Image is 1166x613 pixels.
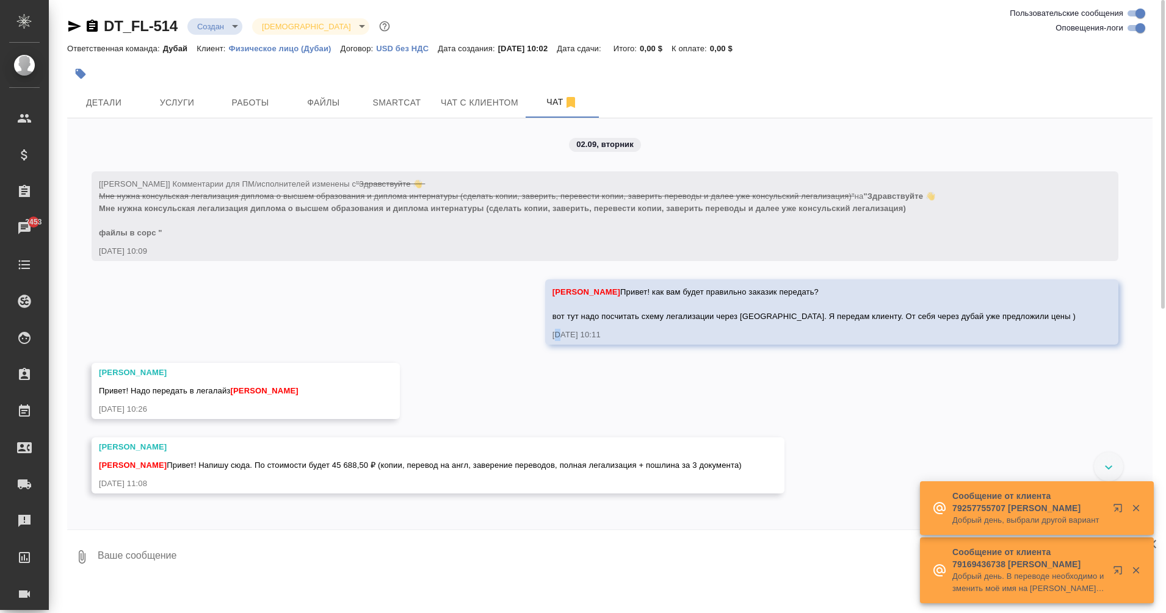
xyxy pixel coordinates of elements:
[1123,565,1148,576] button: Закрыть
[563,95,578,110] svg: Отписаться
[85,19,100,34] button: Скопировать ссылку
[99,478,742,490] div: [DATE] 11:08
[252,18,369,35] div: Создан
[148,95,206,110] span: Услуги
[163,44,197,53] p: Дубай
[99,367,357,379] div: [PERSON_NAME]
[99,461,742,470] span: Привет! Напишу сюда. По стоимости будет 45 688,50 ₽ (копии, перевод на англ, заверение переводов,...
[498,44,557,53] p: [DATE] 10:02
[952,546,1105,570] p: Сообщение от клиента 79169436738 [PERSON_NAME]
[441,95,518,110] span: Чат с клиентом
[710,44,742,53] p: 0,00 $
[99,192,938,237] span: "Здравствуйте 👋 Мне нужна консульская легализация диплома о высшем образования и диплома интернат...
[99,403,357,415] div: [DATE] 10:26
[194,21,228,32] button: Создан
[672,44,710,53] p: К оплате:
[74,95,133,110] span: Детали
[67,44,163,53] p: Ответственная команда:
[258,21,354,32] button: [DEMOGRAPHIC_DATA]
[438,44,498,53] p: Дата создания:
[376,43,438,53] a: USD без НДС
[1106,558,1135,587] button: Открыть в новой вкладке
[229,44,341,53] p: Физическое лицо (Дубаи)
[552,329,1076,341] div: [DATE] 10:11
[197,44,228,53] p: Клиент:
[552,287,1076,321] span: Привет! как вам будет правильно заказик передать? вот тут надо посчитать схему легализации через ...
[1106,496,1135,525] button: Открыть в новой вкладке
[104,18,178,34] a: DT_FL-514
[99,441,742,453] div: [PERSON_NAME]
[1123,503,1148,514] button: Закрыть
[376,44,438,53] p: USD без НДС
[368,95,426,110] span: Smartcat
[3,213,46,243] a: 2453
[1056,22,1123,34] span: Оповещения-логи
[952,514,1105,526] p: Добрый день, выбрали другой вариант
[614,44,640,53] p: Итого:
[229,43,341,53] a: Физическое лицо (Дубаи)
[341,44,377,53] p: Договор:
[99,245,1076,257] div: [DATE] 10:09
[552,287,620,296] span: [PERSON_NAME]
[230,386,298,395] span: [PERSON_NAME]
[221,95,280,110] span: Работы
[640,44,672,53] p: 0,00 $
[1010,7,1123,20] span: Пользовательские сообщения
[294,95,353,110] span: Файлы
[952,570,1105,595] p: Добрый день. В переводе необходимо изменить моё имя на [PERSON_NAME]. И вот что красным выделено,...
[67,60,94,87] button: Добавить тэг
[18,216,49,228] span: 2453
[533,95,592,110] span: Чат
[99,461,167,470] span: [PERSON_NAME]
[952,490,1105,514] p: Сообщение от клиента 79257755707 [PERSON_NAME]
[99,386,299,395] span: Привет! Надо передать в легалайз
[187,18,242,35] div: Создан
[557,44,604,53] p: Дата сдачи:
[67,19,82,34] button: Скопировать ссылку для ЯМессенджера
[99,179,938,237] span: [[PERSON_NAME]] Комментарии для ПМ/исполнителей изменены с на
[576,138,634,151] p: 02.09, вторник
[377,18,393,34] button: Доп статусы указывают на важность/срочность заказа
